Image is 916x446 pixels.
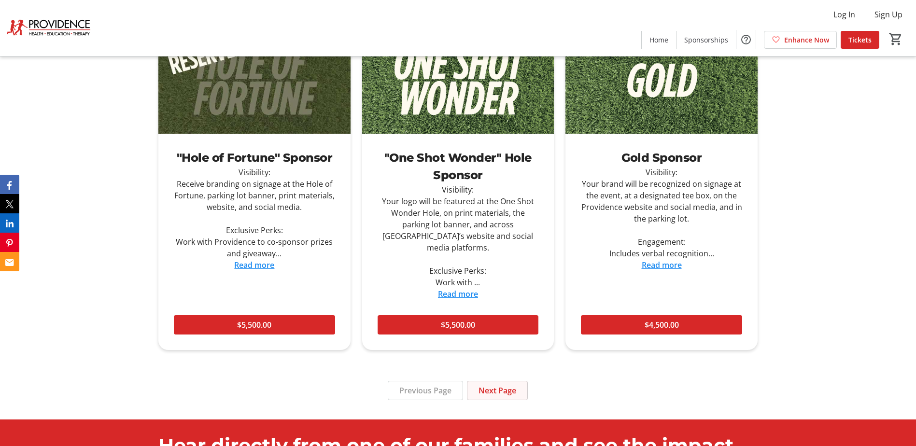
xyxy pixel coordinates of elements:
[784,35,829,45] span: Enhance Now
[362,26,554,134] img: "One Shot Wonder" Hole Sponsor
[676,31,736,49] a: Sponsorships
[581,149,742,167] div: Gold Sponsor
[479,385,516,396] span: Next Page
[565,26,758,134] img: Gold Sponsor
[234,260,274,270] a: Read more
[887,30,904,48] button: Cart
[642,260,682,270] a: Read more
[826,7,863,22] button: Log In
[174,149,335,167] div: "Hole of Fortune" Sponsor
[174,167,335,259] div: Visibility: Receive branding on signage at the Hole of Fortune, parking lot banner, print materia...
[438,289,478,299] a: Read more
[378,315,539,334] button: $5,500.00
[684,35,728,45] span: Sponsorships
[158,26,351,134] img: "Hole of Fortune" Sponsor
[581,167,742,259] div: Visibility: Your brand will be recognized on signage at the event, at a designated tee box, on th...
[649,35,668,45] span: Home
[378,184,539,288] div: Visibility: Your logo will be featured at the One Shot Wonder Hole, on print materials, the parki...
[848,35,872,45] span: Tickets
[642,31,676,49] a: Home
[833,9,855,20] span: Log In
[174,315,335,334] button: $5,500.00
[6,4,92,52] img: Providence's Logo
[237,319,271,331] span: $5,500.00
[867,7,910,22] button: Sign Up
[441,319,475,331] span: $5,500.00
[378,149,539,184] div: "One Shot Wonder" Hole Sponsor
[467,381,528,400] button: Next Page
[645,319,679,331] span: $4,500.00
[736,30,756,49] button: Help
[581,315,742,334] button: $4,500.00
[841,31,879,49] a: Tickets
[874,9,902,20] span: Sign Up
[764,31,837,49] a: Enhance Now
